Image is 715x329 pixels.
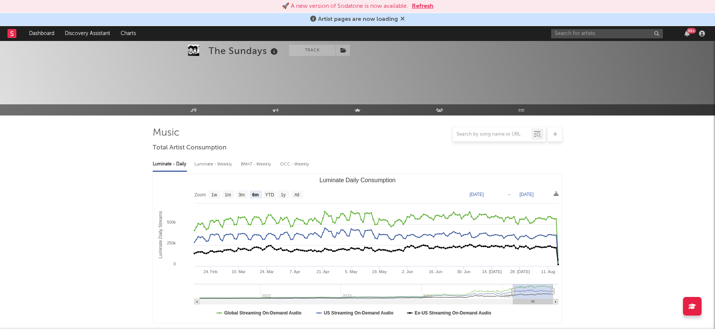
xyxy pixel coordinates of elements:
div: Luminate - Weekly [194,158,233,171]
span: Dismiss [400,16,405,22]
text: 19. May [372,269,387,274]
text: 28. [DATE] [510,269,530,274]
text: 0 [174,262,176,266]
text: Luminate Daily Streams [158,211,163,258]
text: Luminate Daily Consumption [320,177,396,183]
text: 7. Apr [290,269,301,274]
text: → [507,192,511,197]
text: Ex-US Streaming On-Demand Audio [415,310,492,316]
button: 99+ [684,31,690,37]
text: [DATE] [519,192,534,197]
text: 1m [225,192,231,197]
a: Dashboard [24,26,60,41]
text: 11. Aug [541,269,555,274]
text: 30. Jun [457,269,470,274]
text: YTD [265,192,274,197]
text: 5. May [345,269,358,274]
svg: Luminate Daily Consumption [153,174,562,323]
button: Refresh [412,2,433,11]
a: Discovery Assistant [60,26,115,41]
text: 1y [281,192,286,197]
text: US Streaming On-Demand Audio [324,310,394,316]
text: 16. Jun [429,269,442,274]
text: 500k [167,220,176,224]
text: Zoom [194,192,206,197]
input: Search for artists [551,29,663,38]
div: 🚀 A new version of Sodatone is now available. [282,2,408,11]
text: 250k [167,241,176,245]
button: Track [289,45,336,56]
a: Charts [115,26,141,41]
text: 21. Apr [317,269,330,274]
text: 24. Mar [260,269,274,274]
span: Total Artist Consumption [153,143,226,152]
text: 3m [239,192,245,197]
text: 2. Jun [402,269,413,274]
text: 10. Mar [232,269,246,274]
span: Artist pages are now loading [318,16,398,22]
text: [DATE] [470,192,484,197]
text: 24. Feb [204,269,217,274]
text: 1w [212,192,217,197]
div: The Sundays [209,45,280,57]
div: BMAT - Weekly [241,158,273,171]
div: Luminate - Daily [153,158,187,171]
text: Global Streaming On-Demand Audio [224,310,302,316]
input: Search by song name or URL [453,132,531,137]
div: 99 + [687,28,696,34]
text: All [294,192,299,197]
div: OCC - Weekly [280,158,310,171]
text: 14. [DATE] [482,269,502,274]
text: 6m [252,192,258,197]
